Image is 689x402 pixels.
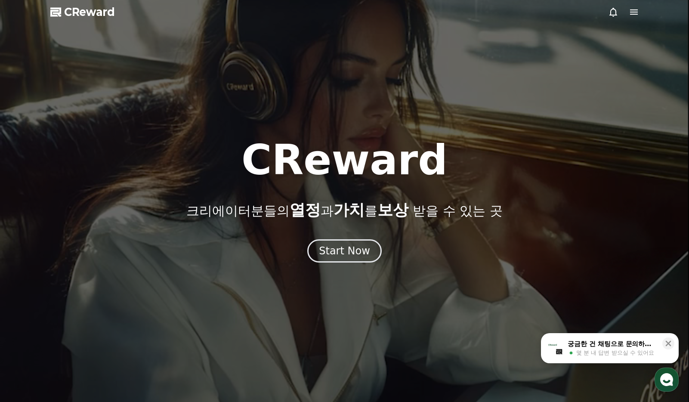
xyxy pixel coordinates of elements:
[307,239,382,263] button: Start Now
[377,201,408,219] span: 보상
[334,201,365,219] span: 가치
[241,139,448,181] h1: CReward
[50,5,115,19] a: CReward
[186,201,502,219] p: 크리에이터분들의 과 를 받을 수 있는 곳
[290,201,321,219] span: 열정
[319,244,370,258] div: Start Now
[64,5,115,19] span: CReward
[307,248,382,256] a: Start Now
